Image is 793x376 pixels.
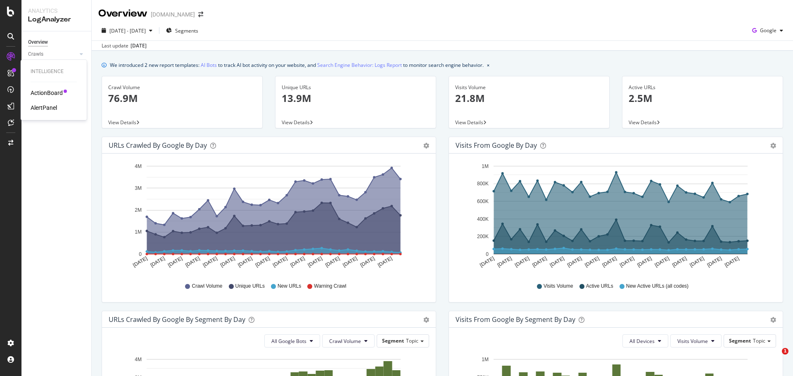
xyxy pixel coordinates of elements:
[486,251,489,257] text: 0
[150,255,166,268] text: [DATE]
[307,255,323,268] text: [DATE]
[629,338,655,345] span: All Devices
[31,89,63,97] a: ActionBoard
[108,91,256,105] p: 76.9M
[98,7,147,21] div: Overview
[455,119,483,126] span: View Details
[671,255,688,268] text: [DATE]
[282,119,310,126] span: View Details
[477,234,489,239] text: 200K
[455,84,603,91] div: Visits Volume
[282,91,430,105] p: 13.9M
[28,38,85,47] a: Overview
[102,61,783,69] div: info banner
[135,163,142,169] text: 4M
[477,216,489,222] text: 400K
[109,160,426,275] svg: A chart.
[765,348,785,368] iframe: Intercom live chat
[670,334,722,348] button: Visits Volume
[98,24,156,37] button: [DATE] - [DATE]
[377,255,393,268] text: [DATE]
[109,27,146,34] span: [DATE] - [DATE]
[479,255,495,268] text: [DATE]
[135,207,142,213] text: 2M
[31,68,77,75] div: Intelligence
[108,119,136,126] span: View Details
[132,255,148,268] text: [DATE]
[544,283,573,290] span: Visits Volume
[254,255,271,268] text: [DATE]
[423,317,429,323] div: gear
[677,338,708,345] span: Visits Volume
[629,91,776,105] p: 2.5M
[359,255,376,268] text: [DATE]
[482,357,489,362] text: 1M
[28,50,43,59] div: Crawls
[198,12,203,17] div: arrow-right-arrow-left
[514,255,530,268] text: [DATE]
[131,42,147,50] div: [DATE]
[282,84,430,91] div: Unique URLs
[485,59,491,71] button: close banner
[753,337,765,344] span: Topic
[706,255,723,268] text: [DATE]
[770,317,776,323] div: gear
[689,255,705,268] text: [DATE]
[456,141,537,149] div: Visits from Google by day
[235,283,265,290] span: Unique URLs
[622,334,668,348] button: All Devices
[163,24,202,37] button: Segments
[28,15,85,24] div: LogAnalyzer
[109,141,207,149] div: URLs Crawled by Google by day
[770,143,776,149] div: gear
[601,255,618,268] text: [DATE]
[636,255,653,268] text: [DATE]
[626,283,689,290] span: New Active URLs (all codes)
[729,337,751,344] span: Segment
[272,255,288,268] text: [DATE]
[324,255,341,268] text: [DATE]
[28,7,85,15] div: Analytics
[31,104,57,112] a: AlertPanel
[455,91,603,105] p: 21.8M
[135,357,142,362] text: 4M
[110,61,484,69] div: We introduced 2 new report templates: to track AI bot activity on your website, and to monitor se...
[456,160,773,275] div: A chart.
[202,255,218,268] text: [DATE]
[619,255,635,268] text: [DATE]
[135,185,142,191] text: 3M
[654,255,670,268] text: [DATE]
[782,348,788,355] span: 1
[549,255,565,268] text: [DATE]
[482,163,489,169] text: 1M
[139,251,142,257] text: 0
[423,143,429,149] div: gear
[28,38,48,47] div: Overview
[167,255,183,268] text: [DATE]
[175,27,198,34] span: Segments
[201,61,217,69] a: AI Bots
[151,10,195,19] div: [DOMAIN_NAME]
[264,334,320,348] button: All Google Bots
[271,338,306,345] span: All Google Bots
[629,84,776,91] div: Active URLs
[219,255,236,268] text: [DATE]
[135,229,142,235] text: 1M
[586,283,613,290] span: Active URLs
[496,255,513,268] text: [DATE]
[329,338,361,345] span: Crawl Volume
[456,315,575,324] div: Visits from Google By Segment By Day
[192,283,222,290] span: Crawl Volume
[28,50,77,59] a: Crawls
[584,255,600,268] text: [DATE]
[322,334,375,348] button: Crawl Volume
[237,255,253,268] text: [DATE]
[342,255,359,268] text: [DATE]
[278,283,301,290] span: New URLs
[314,283,346,290] span: Warning Crawl
[406,337,418,344] span: Topic
[749,24,786,37] button: Google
